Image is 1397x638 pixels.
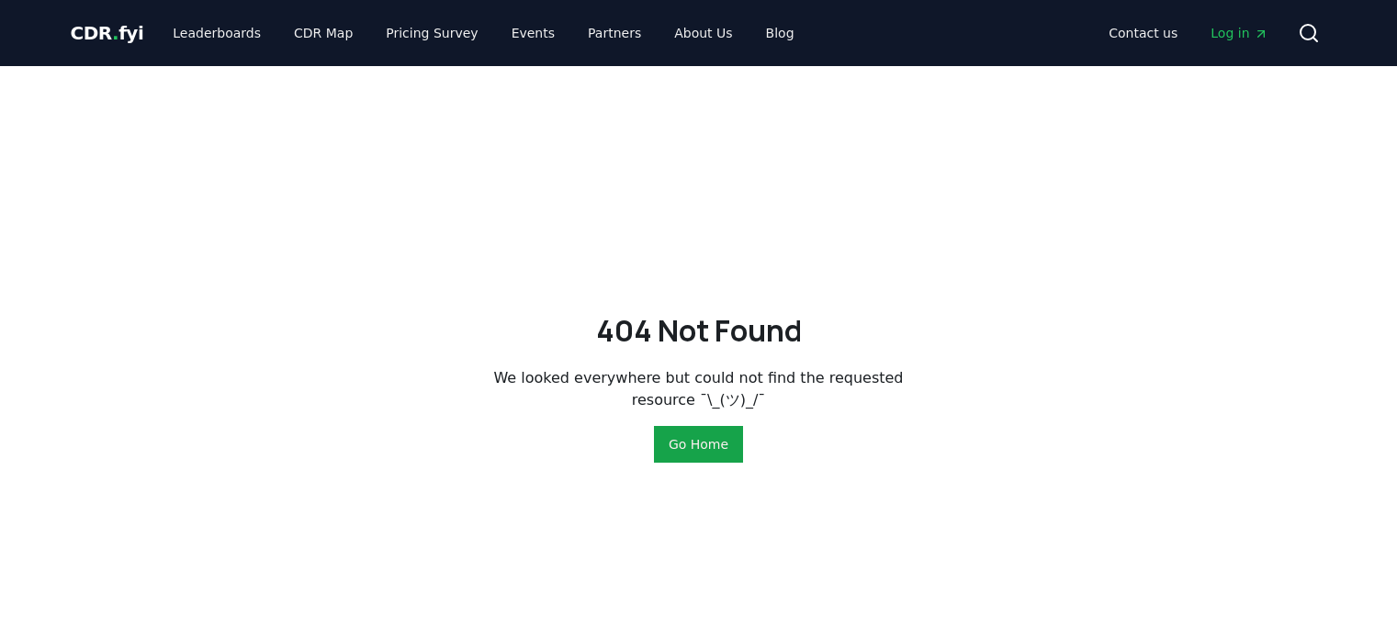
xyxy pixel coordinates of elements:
a: Log in [1196,17,1282,50]
span: CDR fyi [71,22,144,44]
h2: 404 Not Found [596,308,802,353]
nav: Main [158,17,808,50]
a: Events [497,17,569,50]
a: Pricing Survey [371,17,492,50]
nav: Main [1094,17,1282,50]
a: Contact us [1094,17,1192,50]
a: About Us [659,17,747,50]
span: . [112,22,118,44]
a: Partners [573,17,656,50]
a: CDR Map [279,17,367,50]
a: Blog [751,17,809,50]
p: We looked everywhere but could not find the requested resource ¯\_(ツ)_/¯ [493,367,905,411]
span: Log in [1211,24,1267,42]
button: Go Home [654,426,743,463]
a: CDR.fyi [71,20,144,46]
a: Leaderboards [158,17,276,50]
